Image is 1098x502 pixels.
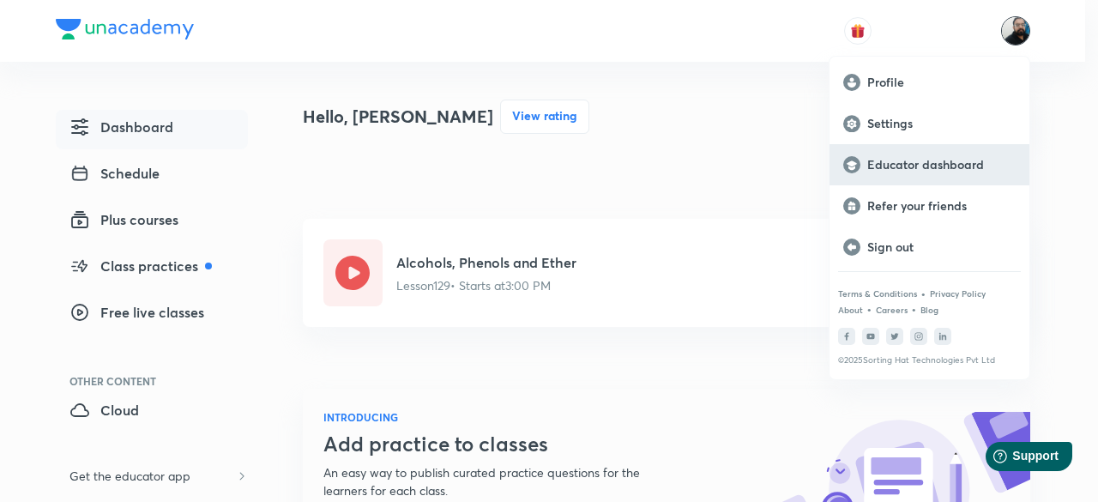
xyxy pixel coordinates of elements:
[867,157,1016,172] p: Educator dashboard
[945,435,1079,483] iframe: Help widget launcher
[867,75,1016,90] p: Profile
[830,62,1029,103] a: Profile
[867,198,1016,214] p: Refer your friends
[830,103,1029,144] a: Settings
[830,185,1029,227] a: Refer your friends
[830,144,1029,185] a: Educator dashboard
[930,288,986,299] a: Privacy Policy
[876,305,908,315] a: Careers
[867,116,1016,131] p: Settings
[838,355,1021,366] p: © 2025 Sorting Hat Technologies Pvt Ltd
[838,305,863,315] a: About
[920,305,938,315] a: Blog
[920,286,926,301] div: •
[838,288,917,299] a: Terms & Conditions
[867,239,1016,255] p: Sign out
[911,301,917,317] div: •
[866,301,872,317] div: •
